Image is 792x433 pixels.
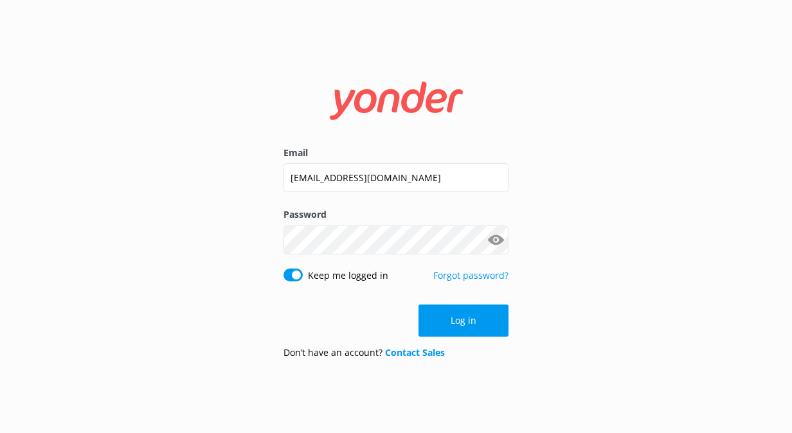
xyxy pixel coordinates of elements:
label: Email [283,146,509,160]
input: user@emailaddress.com [283,163,509,192]
label: Password [283,208,509,222]
button: Log in [419,305,509,337]
p: Don’t have an account? [283,346,445,360]
a: Contact Sales [385,346,445,358]
a: Forgot password? [433,269,509,281]
button: Show password [483,227,509,252]
label: Keep me logged in [308,269,388,283]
